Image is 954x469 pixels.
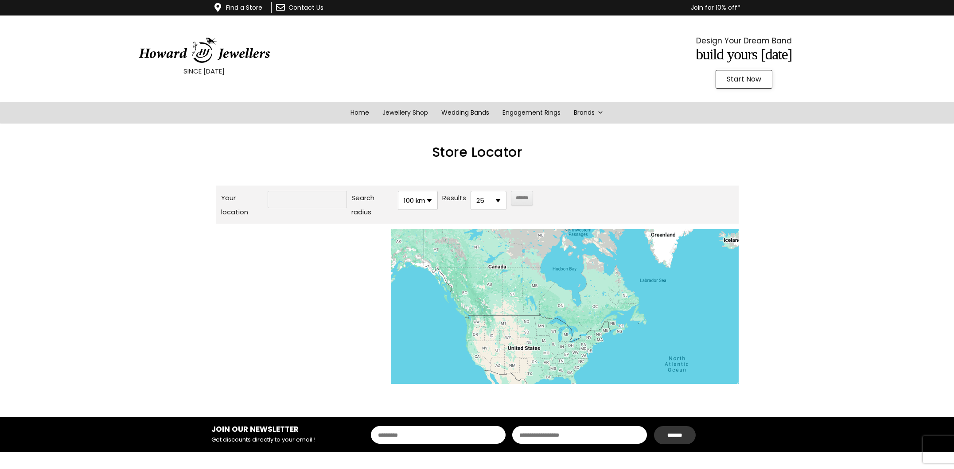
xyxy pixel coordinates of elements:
p: Get discounts directly to your email ! [211,435,333,445]
p: SINCE [DATE] [22,66,386,77]
a: Brands [567,102,610,124]
label: Your location [221,191,263,219]
label: Search radius [351,191,393,219]
a: Jewellery Shop [376,102,435,124]
h2: Store Locator [216,146,739,159]
p: Join for 10% off* [375,2,740,13]
img: HowardJewellersLogo-04 [138,37,271,63]
label: Results [442,191,466,205]
span: 100 km [398,191,437,209]
a: Wedding Bands [435,102,496,124]
strong: JOIN OUR NEWSLETTER [211,424,299,434]
a: Home [344,102,376,124]
span: Build Yours [DATE] [696,46,792,62]
span: Start Now [727,76,761,83]
p: Design Your Dream Band [562,34,926,47]
span: 25 [471,191,506,209]
a: Contact Us [288,3,323,12]
a: Engagement Rings [496,102,567,124]
a: Start Now [716,70,772,89]
a: Find a Store [226,3,262,12]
